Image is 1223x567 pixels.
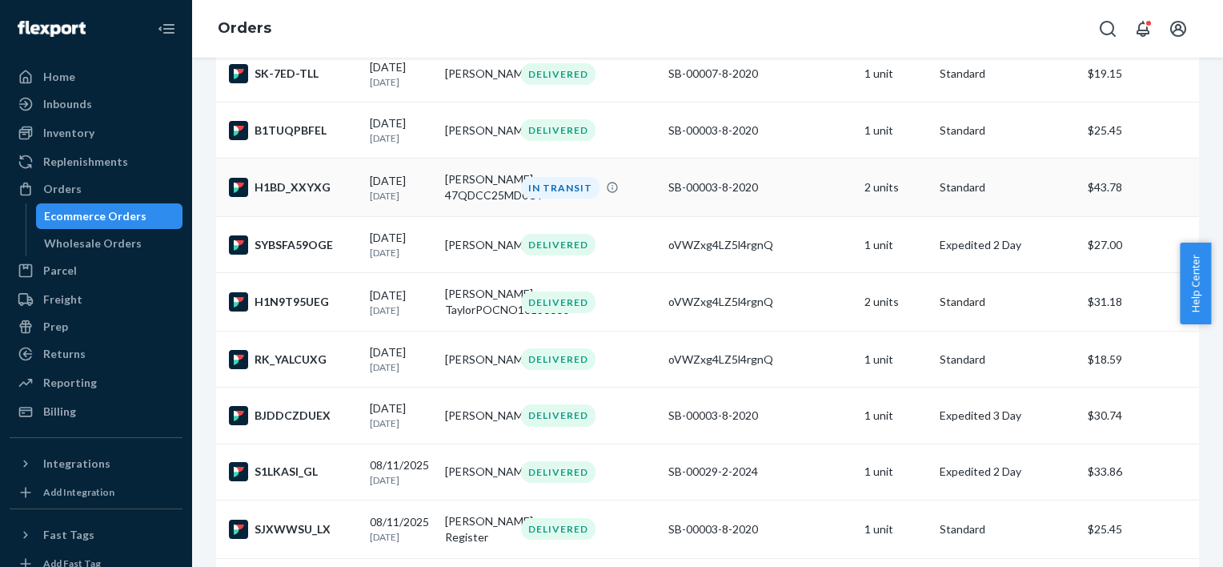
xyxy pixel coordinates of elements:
[43,527,94,543] div: Fast Tags
[43,292,82,308] div: Freight
[1081,217,1199,273] td: $27.00
[521,461,595,483] div: DELIVERED
[858,217,933,273] td: 1 unit
[44,208,146,224] div: Ecommerce Orders
[229,350,357,369] div: RK_YALCUXG
[229,178,357,197] div: H1BD_XXYXG
[439,444,514,500] td: [PERSON_NAME]
[10,64,182,90] a: Home
[229,520,357,539] div: SJXWWSU_LX
[439,273,514,332] td: [PERSON_NAME] TaylorPOCNO10136660
[521,518,595,540] div: DELIVERED
[43,181,82,197] div: Orders
[370,75,432,89] p: [DATE]
[858,444,933,500] td: 1 unit
[205,6,284,52] ol: breadcrumbs
[668,408,852,424] div: SB-00003-8-2020
[1081,332,1199,388] td: $18.59
[858,332,933,388] td: 1 unit
[940,464,1074,480] p: Expedited 2 Day
[940,237,1074,253] p: Expedited 2 Day
[370,288,432,317] div: [DATE]
[10,314,182,340] a: Prep
[668,464,852,480] div: SB-00029-2-2024
[43,456,110,472] div: Integrations
[1081,500,1199,558] td: $25.45
[10,399,182,424] a: Billing
[43,96,92,112] div: Inbounds
[439,46,514,102] td: [PERSON_NAME]
[370,230,432,259] div: [DATE]
[521,177,599,199] div: IN TRANSIT
[218,19,271,37] a: Orders
[43,154,128,170] div: Replenishments
[370,115,432,145] div: [DATE]
[10,258,182,283] a: Parcel
[43,263,77,279] div: Parcel
[10,149,182,175] a: Replenishments
[668,521,852,537] div: SB-00003-8-2020
[10,522,182,548] button: Fast Tags
[940,352,1074,368] p: Standard
[229,64,357,83] div: SK-7ED-TLL
[229,462,357,481] div: S1LKASI_GL
[521,119,595,141] div: DELIVERED
[940,66,1074,82] p: Standard
[370,530,432,544] p: [DATE]
[370,457,432,487] div: 08/11/2025
[43,319,68,335] div: Prep
[858,46,933,102] td: 1 unit
[858,103,933,159] td: 1 unit
[43,485,114,499] div: Add Integration
[43,375,97,391] div: Reporting
[1081,159,1199,217] td: $43.78
[370,514,432,544] div: 08/11/2025
[370,131,432,145] p: [DATE]
[439,332,514,388] td: [PERSON_NAME]
[1180,243,1211,324] button: Help Center
[229,235,357,255] div: SYBSFA59OGE
[370,344,432,374] div: [DATE]
[439,159,514,217] td: [PERSON_NAME] 47QDCC25MD0CY
[18,21,86,37] img: Flexport logo
[439,217,514,273] td: [PERSON_NAME]
[858,500,933,558] td: 1 unit
[229,121,357,140] div: B1TUQPBFEL
[858,388,933,444] td: 1 unit
[44,235,142,251] div: Wholesale Orders
[668,352,852,368] div: oVWZxg4LZ5l4rgnQ
[1162,13,1194,45] button: Open account menu
[521,63,595,85] div: DELIVERED
[1081,273,1199,332] td: $31.18
[370,189,432,203] p: [DATE]
[1092,13,1124,45] button: Open Search Box
[43,404,76,420] div: Billing
[439,500,514,558] td: [PERSON_NAME] Register
[521,348,595,370] div: DELIVERED
[439,103,514,159] td: [PERSON_NAME]
[370,246,432,259] p: [DATE]
[10,176,182,202] a: Orders
[36,203,183,229] a: Ecommerce Orders
[858,159,933,217] td: 2 units
[668,123,852,139] div: SB-00003-8-2020
[370,360,432,374] p: [DATE]
[370,59,432,89] div: [DATE]
[370,473,432,487] p: [DATE]
[521,234,595,255] div: DELIVERED
[43,346,86,362] div: Returns
[10,91,182,117] a: Inbounds
[370,304,432,317] p: [DATE]
[370,400,432,430] div: [DATE]
[858,273,933,332] td: 2 units
[668,66,852,82] div: SB-00007-8-2020
[940,408,1074,424] p: Expedited 3 Day
[229,292,357,312] div: H1N9T95UEG
[150,13,182,45] button: Close Navigation
[521,404,595,426] div: DELIVERED
[370,173,432,203] div: [DATE]
[43,125,94,141] div: Inventory
[668,179,852,195] div: SB-00003-8-2020
[1127,13,1159,45] button: Open notifications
